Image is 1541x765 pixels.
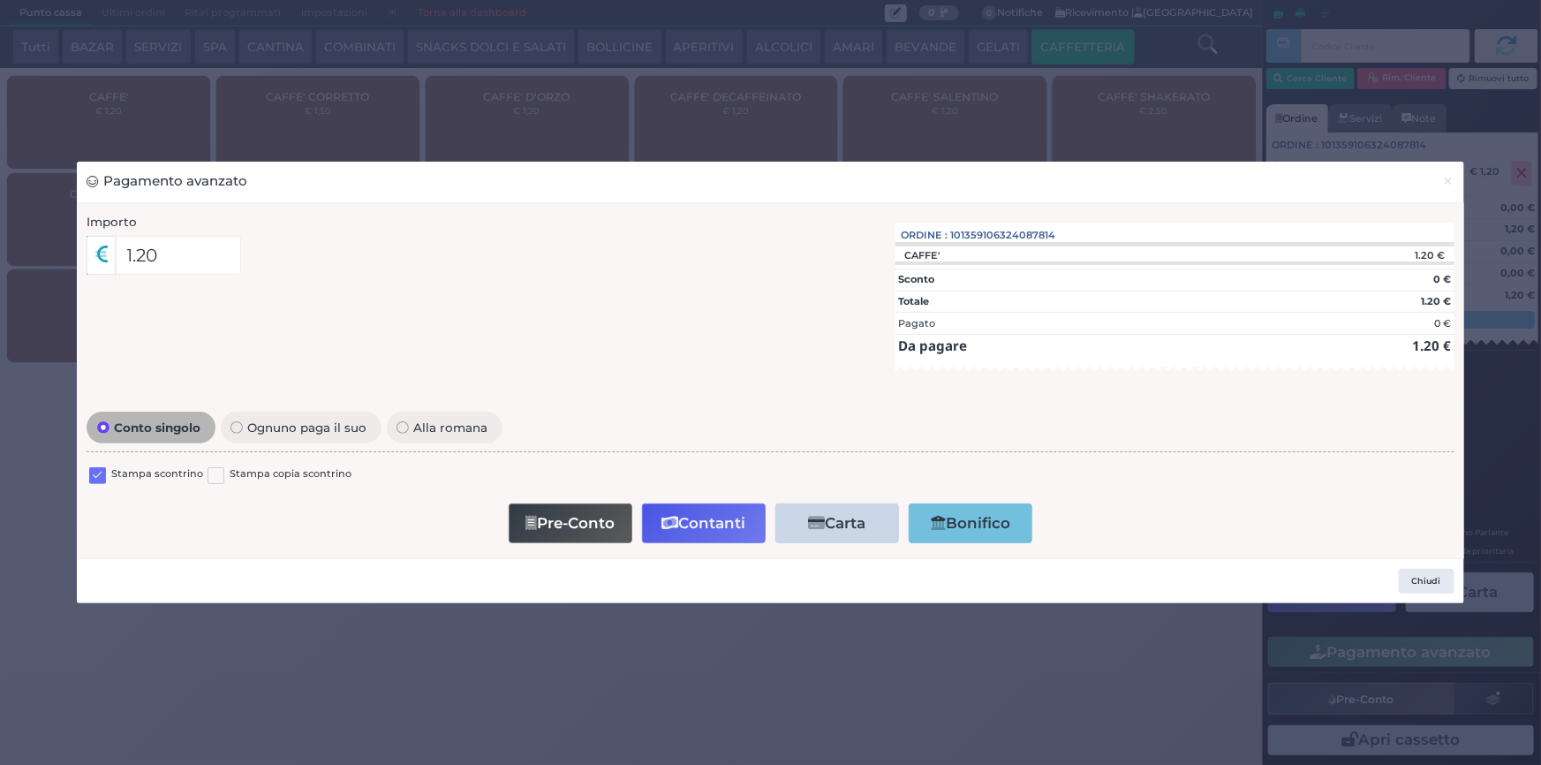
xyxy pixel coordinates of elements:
strong: Da pagare [898,337,967,354]
strong: 0 € [1433,273,1451,285]
span: Ognuno paga il suo [243,421,372,434]
button: Chiudi [1399,569,1454,594]
label: Importo [87,213,137,231]
strong: Totale [898,295,929,307]
label: Stampa scontrino [111,466,203,483]
button: Carta [775,504,899,543]
span: × [1443,171,1454,191]
span: Alla romana [409,421,493,434]
button: Contanti [642,504,766,543]
div: 1.20 € [1314,249,1454,261]
button: Pre-Conto [509,504,632,543]
button: Chiudi [1432,162,1463,201]
strong: Sconto [898,273,934,285]
div: Pagato [898,316,935,331]
strong: 1.20 € [1412,337,1451,354]
div: 0 € [1434,316,1451,331]
span: 101359106324087814 [951,228,1056,243]
span: Ordine : [902,228,948,243]
input: Es. 30.99 [116,236,242,275]
button: Bonifico [909,504,1032,543]
span: Conto singolo [110,421,206,434]
label: Stampa copia scontrino [230,466,351,483]
strong: 1.20 € [1421,295,1451,307]
div: CAFFE' [895,249,949,261]
h3: Pagamento avanzato [87,171,247,192]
